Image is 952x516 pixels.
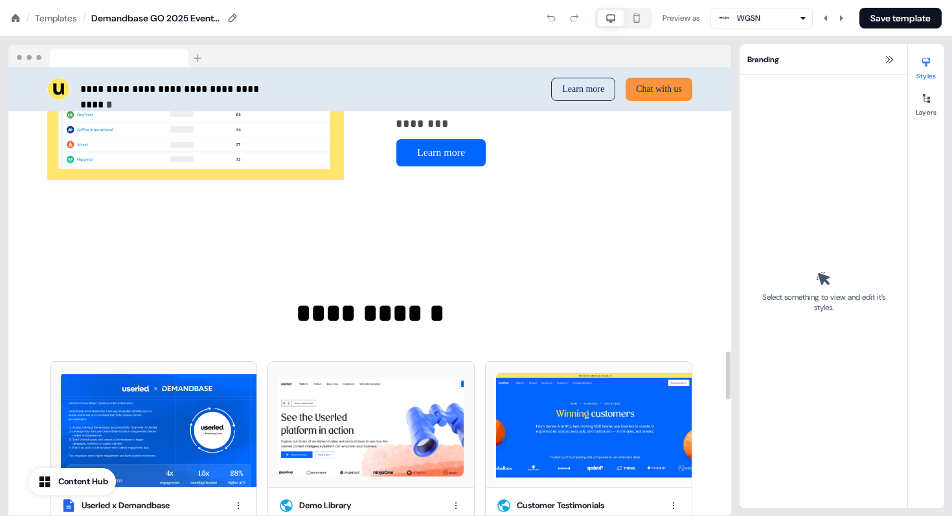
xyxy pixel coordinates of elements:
div: Content Hub [58,475,108,488]
img: Browser topbar [8,45,207,68]
div: Learn moreChat with us [375,78,692,101]
div: / [26,11,30,25]
div: Branding [740,44,907,75]
div: Select something to view and edit it’s styles. [758,292,889,313]
button: Styles [908,52,944,80]
div: WGSN [737,12,760,25]
img: Customer Testimonials [496,372,695,495]
div: Demo Library [299,499,352,512]
a: Templates [35,12,77,25]
div: Preview as [663,12,700,25]
button: Learn more [551,78,615,101]
div: Customer Testimonials [517,499,604,512]
img: Demo Library [278,372,464,477]
div: Userled x Demandbase [82,499,170,512]
button: Content Hub [28,468,116,495]
button: Learn more [396,139,486,167]
button: Layers [908,88,944,117]
button: WGSN [710,8,813,28]
button: Chat with us [626,78,692,101]
div: Demandbase GO 2025 Event Invite [91,12,221,25]
button: Save template [859,8,942,28]
div: / [82,11,86,25]
img: DemandBase.pdf [61,372,260,495]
